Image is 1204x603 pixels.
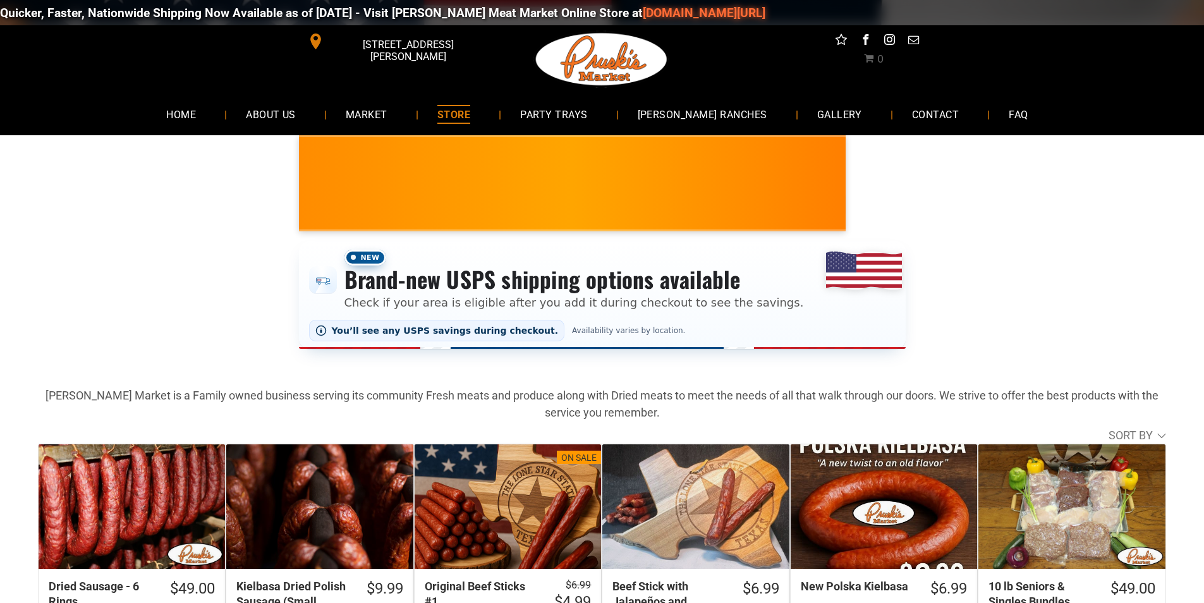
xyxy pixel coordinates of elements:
div: $49.00 [1110,579,1155,599]
a: facebook [857,32,873,51]
a: New Polska Kielbasa [791,444,977,569]
a: $6.99New Polska Kielbasa [791,579,977,599]
a: [PERSON_NAME] RANCHES [619,97,786,131]
a: MARKET [327,97,406,131]
p: Check if your area is eligible after you add it during checkout to see the savings. [344,294,804,311]
a: [STREET_ADDRESS][PERSON_NAME] [299,32,492,51]
a: PARTY TRAYS [501,97,606,131]
div: Shipping options announcement [299,241,906,349]
a: On SaleOriginal Beef Sticks #1 [415,444,601,569]
div: $6.99 [930,579,967,599]
span: [PERSON_NAME] MARKET [808,192,1057,212]
span: You’ll see any USPS savings during checkout. [332,326,559,336]
a: Dried Sausage - 6 Rings [39,444,225,569]
a: FAQ [990,97,1047,131]
s: $6.99 [566,579,591,591]
span: 0 [877,53,884,65]
a: ABOUT US [227,97,315,131]
a: HOME [147,97,215,131]
a: 10 lb Seniors &amp; Singles Bundles [978,444,1165,569]
a: [DOMAIN_NAME][URL] [616,6,738,20]
a: Social network [833,32,849,51]
div: $6.99 [743,579,779,599]
div: $49.00 [170,579,215,599]
span: New [344,250,386,265]
a: Kielbasa Dried Polish Sausage (Small Batch) [226,444,413,569]
strong: [PERSON_NAME] Market is a Family owned business serving its community Fresh meats and produce alo... [46,389,1158,419]
img: Pruski-s+Market+HQ+Logo2-1920w.png [533,25,670,94]
a: Beef Stick with Jalapeños and Cheese [602,444,789,569]
h3: Brand-new USPS shipping options available [344,265,804,293]
div: $9.99 [367,579,403,599]
div: On Sale [561,452,597,465]
div: New Polska Kielbasa [801,579,914,594]
a: CONTACT [893,97,978,131]
a: STORE [418,97,489,131]
a: GALLERY [798,97,881,131]
a: email [905,32,921,51]
span: [STREET_ADDRESS][PERSON_NAME] [326,32,489,69]
a: instagram [881,32,897,51]
span: Availability varies by location. [569,326,688,335]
